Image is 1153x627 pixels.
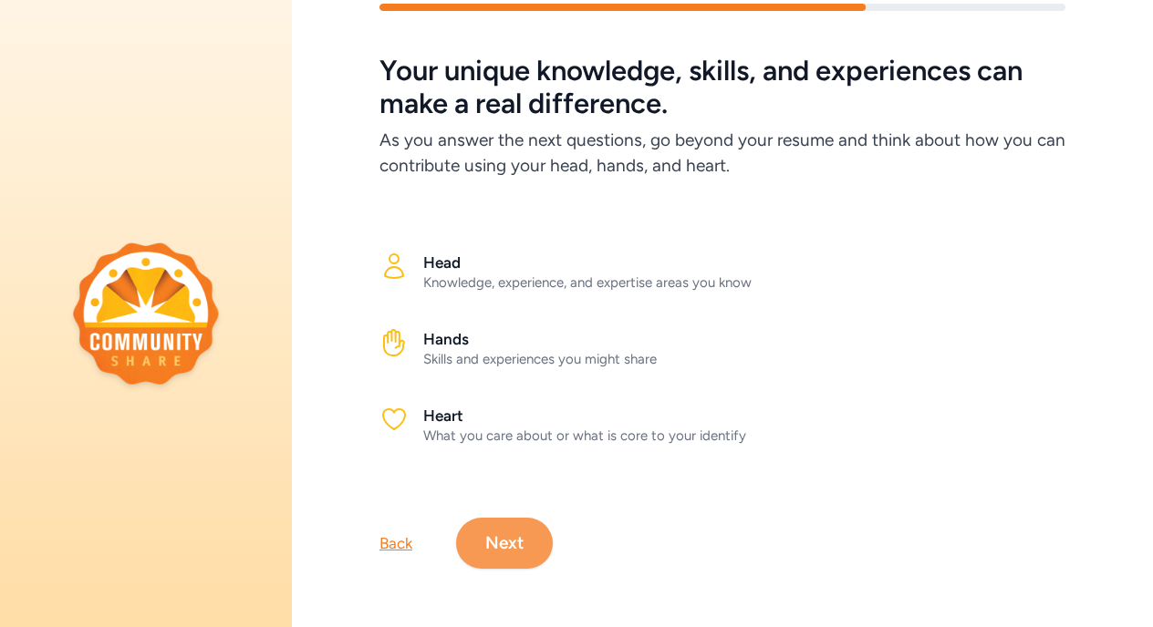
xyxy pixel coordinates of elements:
button: Next [456,518,553,569]
h2: Heart [423,405,1065,427]
h2: Hands [423,328,1065,350]
div: Back [379,532,412,554]
h2: Head [423,252,1065,273]
h6: As you answer the next questions, go beyond your resume and think about how you can contribute us... [379,128,1065,179]
div: What you care about or what is core to your identify [423,427,1065,445]
img: logo [73,242,219,385]
div: Knowledge, experience, and expertise areas you know [423,273,1065,292]
div: Skills and experiences you might share [423,350,1065,368]
h5: Your unique knowledge, skills, and experiences can make a real difference. [379,55,1065,120]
